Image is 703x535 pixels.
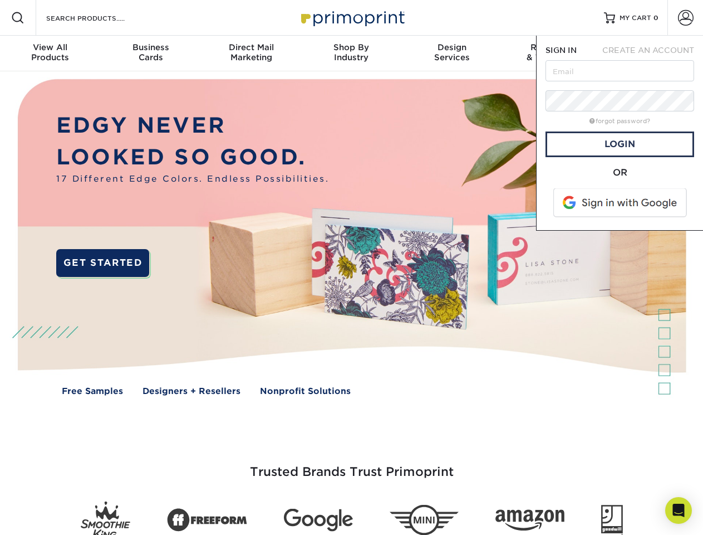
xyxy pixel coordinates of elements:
div: Services [402,42,502,62]
span: Shop By [301,42,401,52]
span: MY CART [620,13,651,23]
a: Designers + Resellers [142,385,240,398]
span: 17 Different Edge Colors. Endless Possibilities. [56,173,329,186]
img: Primoprint [296,6,407,30]
div: Marketing [201,42,301,62]
span: Direct Mail [201,42,301,52]
a: forgot password? [589,118,650,125]
p: LOOKED SO GOOD. [56,142,329,173]
a: Nonprofit Solutions [260,385,351,398]
span: Design [402,42,502,52]
img: Goodwill [601,505,623,535]
img: Google [284,509,353,532]
a: Direct MailMarketing [201,36,301,71]
a: GET STARTED [56,249,149,277]
span: Business [100,42,200,52]
img: Amazon [495,510,564,531]
p: EDGY NEVER [56,110,329,142]
div: Industry [301,42,401,62]
input: SEARCH PRODUCTS..... [45,11,154,25]
span: CREATE AN ACCOUNT [602,46,694,55]
span: SIGN IN [545,46,577,55]
a: Shop ByIndustry [301,36,401,71]
input: Email [545,60,694,81]
a: DesignServices [402,36,502,71]
h3: Trusted Brands Trust Primoprint [26,438,677,493]
a: BusinessCards [100,36,200,71]
div: Open Intercom Messenger [665,497,692,524]
a: Resources& Templates [502,36,602,71]
span: 0 [653,14,658,22]
div: Cards [100,42,200,62]
div: & Templates [502,42,602,62]
a: Free Samples [62,385,123,398]
span: Resources [502,42,602,52]
div: OR [545,166,694,179]
a: Login [545,132,694,157]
